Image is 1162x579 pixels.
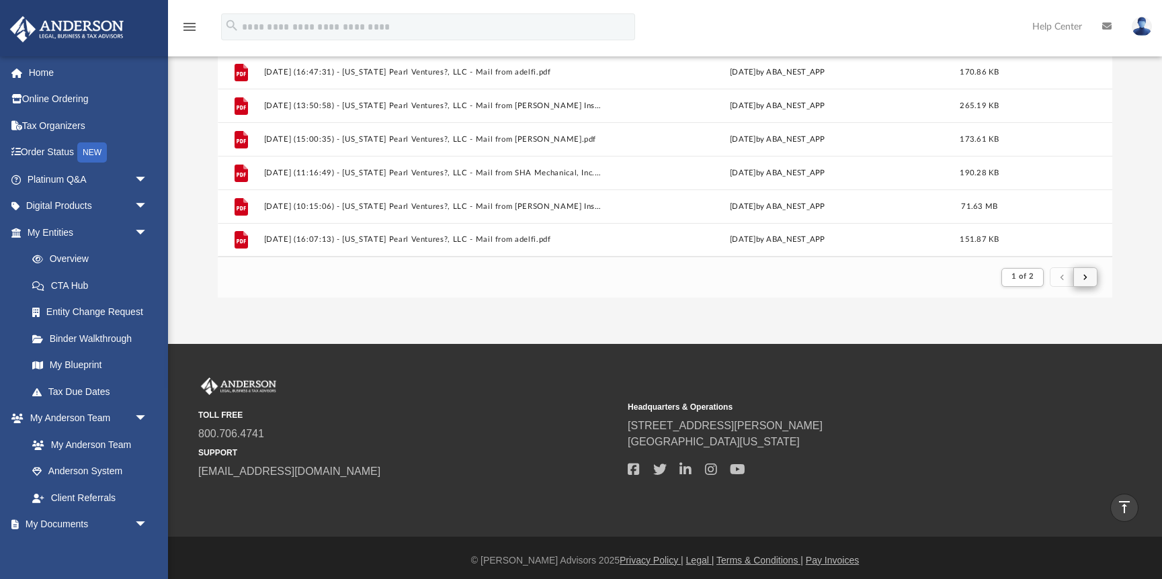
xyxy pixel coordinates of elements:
span: 71.63 MB [961,202,997,210]
span: arrow_drop_down [134,405,161,433]
a: Online Ordering [9,86,168,113]
a: Binder Walkthrough [19,325,168,352]
a: My Anderson Team [19,431,155,458]
small: SUPPORT [198,447,618,459]
span: 190.28 KB [960,169,999,176]
a: Client Referrals [19,484,161,511]
i: vertical_align_top [1116,499,1132,515]
small: Headquarters & Operations [628,401,1048,413]
span: arrow_drop_down [134,511,161,539]
a: [STREET_ADDRESS][PERSON_NAME] [628,420,823,431]
span: arrow_drop_down [134,166,161,193]
a: [EMAIL_ADDRESS][DOMAIN_NAME] [198,465,380,477]
a: Digital Productsarrow_drop_down [9,193,168,220]
button: [DATE] (11:16:49) - [US_STATE] Pearl Ventures?, LLC - Mail from SHA Mechanical, Inc..pdf [263,169,602,177]
div: [DATE] by ABA_NEST_APP [608,167,947,179]
button: [DATE] (16:07:13) - [US_STATE] Pearl Ventures?, LLC - Mail from adelfi.pdf [263,235,602,244]
span: 170.86 KB [960,68,999,75]
a: Overview [19,246,168,273]
button: [DATE] (15:00:35) - [US_STATE] Pearl Ventures?, LLC - Mail from [PERSON_NAME].pdf [263,135,602,144]
button: 1 of 2 [1001,268,1044,287]
span: 1 of 2 [1011,273,1034,280]
div: © [PERSON_NAME] Advisors 2025 [168,553,1162,568]
span: arrow_drop_down [134,193,161,220]
a: vertical_align_top [1110,494,1138,522]
div: [DATE] by ABA_NEST_APP [608,234,947,246]
a: Tax Due Dates [19,378,168,405]
a: 800.706.4741 [198,428,264,439]
a: CTA Hub [19,272,168,299]
a: Home [9,59,168,86]
img: User Pic [1132,17,1152,36]
a: [GEOGRAPHIC_DATA][US_STATE] [628,436,800,447]
div: [DATE] by ABA_NEST_APP [608,200,947,212]
a: Terms & Conditions | [716,555,803,566]
i: search [224,18,239,33]
button: [DATE] (13:50:58) - [US_STATE] Pearl Ventures?, LLC - Mail from [PERSON_NAME] Insurance Services ... [263,101,602,110]
small: TOLL FREE [198,409,618,421]
a: Tax Organizers [9,112,168,139]
div: [DATE] by ABA_NEST_APP [608,66,947,78]
a: Entity Change Request [19,299,168,326]
span: 265.19 KB [960,101,999,109]
div: grid [218,19,1112,257]
a: My Documentsarrow_drop_down [9,511,161,538]
button: [DATE] (10:15:06) - [US_STATE] Pearl Ventures?, LLC - Mail from [PERSON_NAME] Insurance Services ... [263,202,602,211]
a: Platinum Q&Aarrow_drop_down [9,166,168,193]
span: 151.87 KB [960,236,999,243]
div: [DATE] by ABA_NEST_APP [608,133,947,145]
a: Pay Invoices [806,555,859,566]
i: menu [181,19,198,35]
a: Privacy Policy | [620,555,683,566]
img: Anderson Advisors Platinum Portal [6,16,128,42]
div: [DATE] by ABA_NEST_APP [608,99,947,112]
a: Order StatusNEW [9,139,168,167]
div: NEW [77,142,107,163]
span: 173.61 KB [960,135,999,142]
a: Legal | [686,555,714,566]
a: My Anderson Teamarrow_drop_down [9,405,161,432]
span: arrow_drop_down [134,219,161,247]
a: menu [181,26,198,35]
a: My Blueprint [19,352,161,379]
a: My Entitiesarrow_drop_down [9,219,168,246]
button: [DATE] (16:47:31) - [US_STATE] Pearl Ventures?, LLC - Mail from adelfi.pdf [263,68,602,77]
a: Anderson System [19,458,161,485]
img: Anderson Advisors Platinum Portal [198,377,279,395]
